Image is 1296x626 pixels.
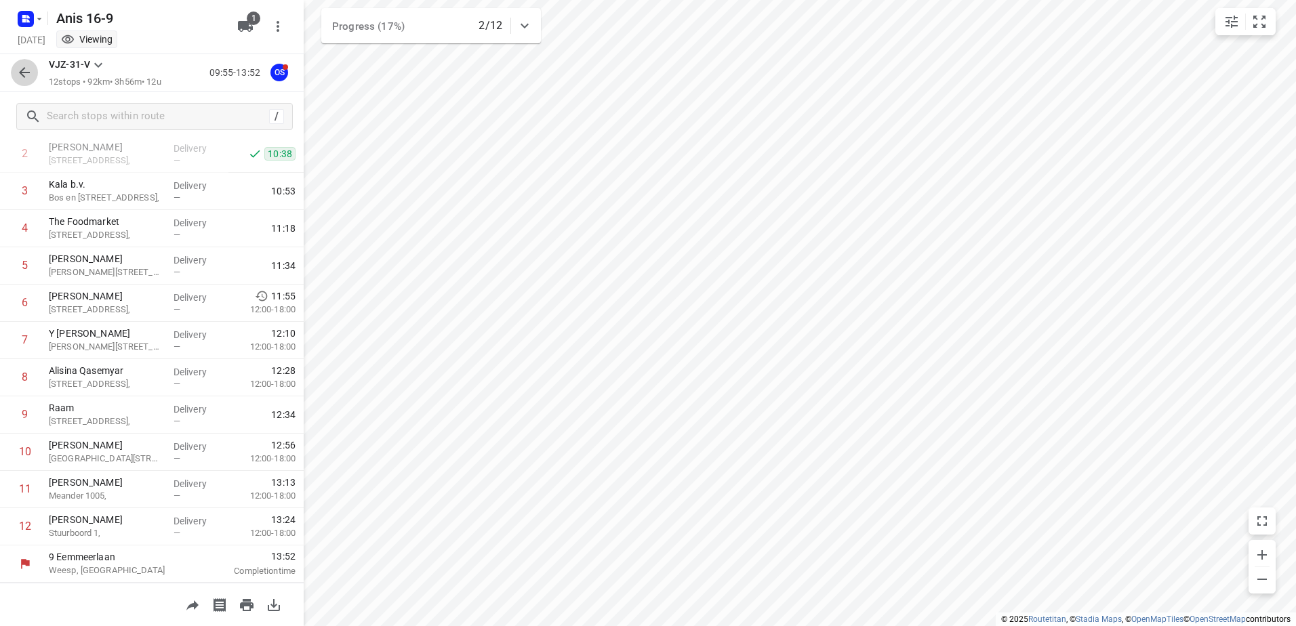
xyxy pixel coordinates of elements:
span: — [174,379,180,389]
span: 12:56 [271,438,296,452]
span: — [174,267,180,277]
p: [PERSON_NAME] [49,289,163,303]
span: — [174,453,180,463]
span: 13:13 [271,476,296,489]
svg: Done [248,147,262,161]
span: 12:10 [271,327,296,340]
p: Kala b.v. [49,178,163,191]
span: — [174,528,180,538]
p: [PERSON_NAME] [49,476,163,489]
svg: Early [255,289,268,303]
p: Delivery [174,477,224,491]
p: 12:00-18:00 [228,303,296,316]
li: © 2025 , © , © © contributors [1001,614,1291,624]
div: 11 [19,482,31,495]
span: 10:38 [264,147,296,161]
span: 13:24 [271,513,296,526]
span: 12:34 [271,408,296,421]
span: — [174,155,180,165]
span: Print shipping labels [206,598,233,610]
div: 2 [22,147,28,160]
span: 11:55 [271,289,296,303]
p: Delivery [174,179,224,192]
p: VJZ-31-V [49,58,90,72]
p: [PERSON_NAME] [49,438,163,452]
p: Bos en [STREET_ADDRESS], [49,191,163,205]
a: OpenStreetMap [1190,614,1246,624]
p: [PERSON_NAME] [49,140,163,154]
div: Progress (17%)2/12 [321,8,541,43]
span: Share route [179,598,206,610]
p: Delivery [174,291,224,304]
p: Delivery [174,365,224,379]
button: Fit zoom [1246,8,1273,35]
div: 5 [22,259,28,272]
div: 6 [22,296,28,309]
a: Routetitan [1028,614,1066,624]
p: Delivery [174,142,224,155]
p: 12:00-18:00 [228,377,296,391]
div: 12 [19,520,31,533]
input: Search stops within route [47,106,269,127]
p: [PERSON_NAME] [49,513,163,526]
div: small contained button group [1215,8,1276,35]
div: 7 [22,333,28,346]
p: Meander 1005, [49,489,163,503]
p: Raam [49,401,163,415]
p: [STREET_ADDRESS], [49,303,163,316]
span: 11:34 [271,259,296,272]
p: 12:00-18:00 [228,526,296,540]
span: Print route [233,598,260,610]
p: The Foodmarket [49,215,163,228]
p: Martini van Geffenstraat 29C, [49,266,163,279]
p: 12:00-18:00 [228,452,296,465]
p: [STREET_ADDRESS], [49,228,163,242]
div: 10 [19,445,31,458]
span: — [174,192,180,203]
div: 9 [22,408,28,421]
p: 09:55-13:52 [209,66,266,80]
span: 11:18 [271,222,296,235]
p: [STREET_ADDRESS], [49,415,163,428]
p: [STREET_ADDRESS], [49,377,163,391]
p: Delivery [174,253,224,267]
a: Stadia Maps [1076,614,1122,624]
p: Delivery [174,514,224,528]
p: Delivery [174,328,224,341]
span: 10:53 [271,184,296,198]
p: Eerste Oosterparkstraat 251A, [49,154,163,167]
div: 4 [22,222,28,234]
p: Kromme Mijdrechtstraat 44, [49,452,163,465]
p: Stuurboord 1, [49,526,163,540]
a: OpenMapTiles [1131,614,1183,624]
span: Download route [260,598,287,610]
p: [PERSON_NAME][STREET_ADDRESS], [49,340,163,354]
span: — [174,341,180,352]
p: Weesp, [GEOGRAPHIC_DATA] [49,564,190,577]
p: 12:00-18:00 [228,489,296,503]
p: Delivery [174,440,224,453]
p: Delivery [174,216,224,230]
span: Assigned to Olivier S. [266,66,293,79]
p: 12:00-18:00 [228,340,296,354]
button: Map settings [1218,8,1245,35]
div: You are currently in view mode. To make any changes, go to edit project. [61,33,113,46]
p: 12 stops • 92km • 3h56m • 12u [49,76,161,89]
p: Delivery [174,402,224,416]
button: 1 [232,13,259,40]
p: 2/12 [479,18,502,34]
div: 8 [22,371,28,383]
p: Completion time [206,564,296,578]
p: Y [PERSON_NAME] [49,327,163,340]
div: 3 [22,184,28,197]
p: 9 Eemmeerlaan [49,550,190,564]
span: 1 [247,12,260,25]
div: / [269,109,284,124]
span: 13:52 [206,549,296,563]
span: — [174,230,180,240]
span: 12:28 [271,364,296,377]
p: [PERSON_NAME] [49,252,163,266]
span: Progress (17%) [332,20,405,33]
span: — [174,416,180,426]
p: Alisina Qasemyar [49,364,163,377]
